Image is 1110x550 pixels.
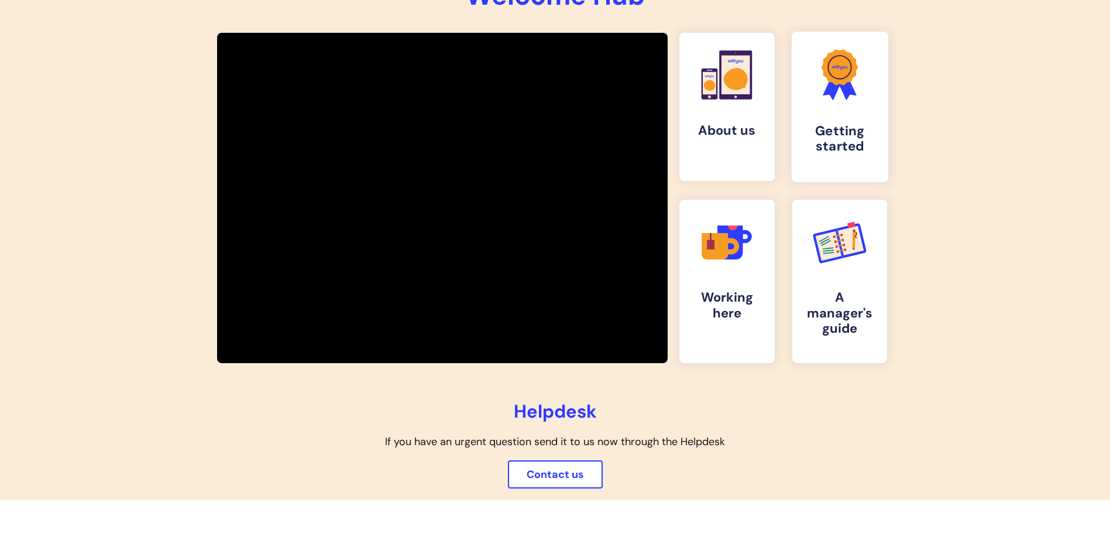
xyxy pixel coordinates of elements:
a: Getting started [791,32,888,182]
a: Contact us [508,460,603,488]
h4: Getting started [801,124,878,155]
a: About us [679,33,775,181]
a: Working here [679,200,775,363]
h4: About us [689,123,765,138]
h4: Working here [689,290,765,321]
p: If you have an urgent question send it to us now through the Helpdesk [204,432,906,451]
h2: Helpdesk [204,401,906,422]
h4: A manager's guide [802,290,878,336]
iframe: Welcome to WithYou video [217,71,668,325]
a: A manager's guide [792,200,888,363]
